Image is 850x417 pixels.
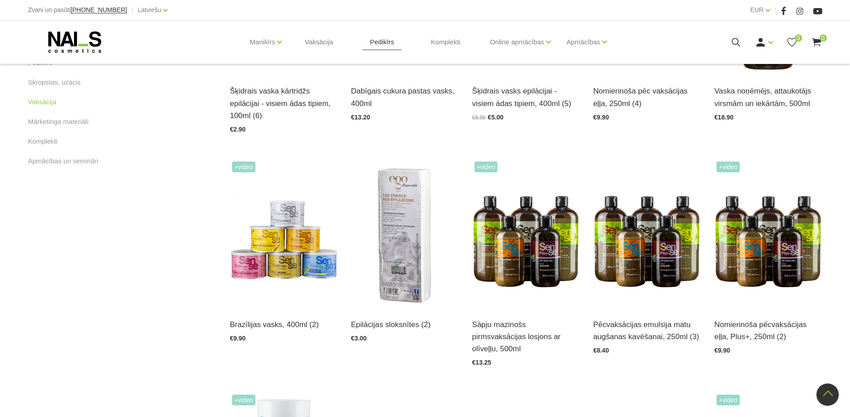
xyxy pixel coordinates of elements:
[351,335,367,342] span: €3.00
[250,24,276,60] a: Manikīrs
[230,126,246,133] span: €2.90
[488,114,504,121] span: €5.00
[28,97,56,107] a: Vaksācija
[472,159,580,307] img: Sāpju mazinošs pirmsvaksācijas losjons ar olīveļļu (ar pretnovecošanas efektu)Antiseptisks, sāpju...
[28,77,81,88] a: Skropstas, uzacis
[566,24,600,60] a: Apmācības
[28,4,127,16] div: Zvani un pasūti
[714,319,822,343] a: Nomierinoša pēcvaksācijas eļļa, Plus+, 250ml (2)
[593,114,609,121] span: €9.90
[820,34,827,42] span: 0
[593,347,609,354] span: €8.40
[475,162,498,172] span: +Video
[750,4,764,15] a: EUR
[775,4,777,16] span: |
[472,359,492,366] span: €13.25
[232,162,255,172] span: +Video
[230,159,337,307] img: Brazīliešu vasks radikāli izmaina esošās vaksācijas tehnikas; to var lietot epilācijai vairākās ķ...
[714,114,734,121] span: €18.90
[472,85,580,109] a: Šķidrais vasks epilācijai - visiem ādas tipiem, 400ml (5)
[362,21,401,64] a: Pedikīrs
[490,24,544,60] a: Online apmācības
[593,85,701,109] a: Nomierinoša pēc vaksācijas eļļa, 250ml (4)
[230,319,337,331] a: Brazīlijas vasks, 400ml (2)
[28,156,98,166] a: Apmācības un semināri
[714,85,822,109] a: Vaska noņēmējs, attaukotājs virsmām un iekārtām, 500ml
[298,21,340,64] a: Vaksācija
[786,37,798,48] a: 0
[70,7,127,13] a: [PHONE_NUMBER]
[230,335,246,342] span: €9.90
[131,4,133,16] span: |
[351,114,370,121] span: €13.20
[70,6,127,13] span: [PHONE_NUMBER]
[28,116,88,127] a: Mārketinga materiāli
[424,21,468,64] a: Komplekti
[472,319,580,355] a: Sāpju mazinošs pirmsvaksācijas losjons ar olīveļļu, 500ml
[351,85,458,109] a: Dabīgais cukura pastas vasks, 400ml
[716,162,740,172] span: +Video
[230,85,337,122] a: Šķidrais vaska kārtridžs epilācijai - visiem ādas tipiem, 100ml (6)
[28,136,57,147] a: Komplekti
[716,395,740,405] span: +Video
[351,159,458,307] img: Description
[138,4,161,15] a: Latviešu
[714,347,730,354] span: €9.90
[232,395,255,405] span: +Video
[795,34,802,42] span: 0
[811,37,822,48] a: 0
[351,319,458,331] a: Epilācijas sloksnītes (2)
[593,319,701,343] a: Pēcvaksācijas emulsija matu augšanas kavēšanai, 250ml (3)
[714,159,822,307] img: Nomierinoša pēcvaksācijas eļļas Plus +Šīs eļļas ir ideāli piemērotas ādas apstrādei pēc vaksācija...
[472,115,486,121] span: €8.90
[593,159,701,307] img: Pēcvaksācijas emulsija matu augšanas kavēšanaiŠīs šķidrās emulsijas ir veidotas no augu un organi...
